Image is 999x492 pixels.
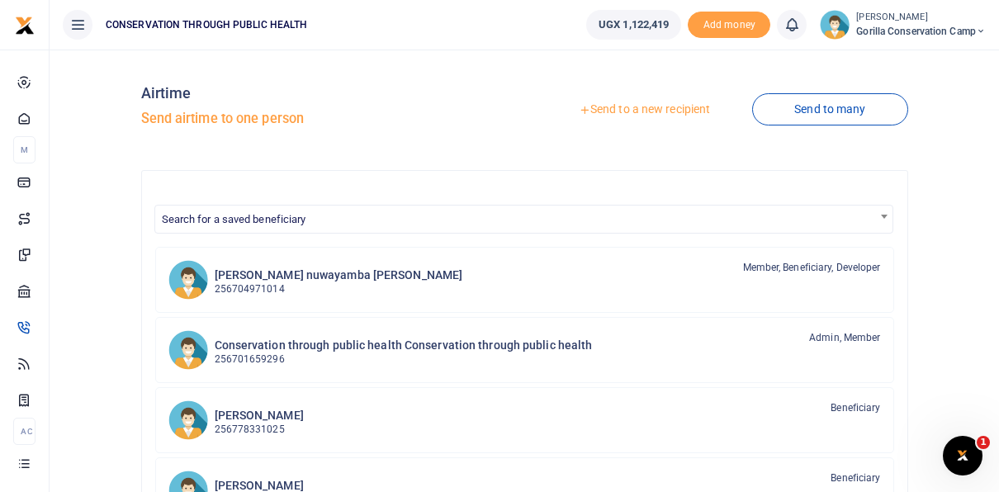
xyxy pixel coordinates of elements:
li: Wallet ballance [580,10,688,40]
h4: Airtime [141,84,518,102]
a: Add money [688,17,770,30]
a: logo-small logo-large logo-large [15,18,35,31]
span: UGX 1,122,419 [599,17,669,33]
h6: [PERSON_NAME] [215,409,304,423]
img: MM [168,400,208,440]
span: Search for a saved beneficiary [155,206,892,231]
span: Beneficiary [831,400,880,415]
a: CtphCtph Conservation through public health Conservation through public health 256701659296 Admin... [155,317,894,383]
img: profile-user [820,10,850,40]
h5: Send airtime to one person [141,111,518,127]
span: Add money [688,12,770,39]
a: UGX 1,122,419 [586,10,681,40]
span: Member, Beneficiary, Developer [743,260,881,275]
a: Send to many [752,93,907,125]
span: Gorilla Conservation Camp [856,24,986,39]
img: CtphCtph [168,330,208,370]
img: logo-small [15,16,35,35]
span: Beneficiary [831,471,880,485]
a: profile-user [PERSON_NAME] Gorilla Conservation Camp [820,10,986,40]
li: Toup your wallet [688,12,770,39]
p: 256704971014 [215,281,463,297]
span: Admin, Member [809,330,880,345]
h6: [PERSON_NAME] nuwayamba [PERSON_NAME] [215,268,463,282]
li: Ac [13,418,36,445]
span: CONSERVATION THROUGH PUBLIC HEALTH [99,17,314,32]
iframe: Intercom live chat [943,436,982,475]
span: Search for a saved beneficiary [162,213,306,225]
span: Search for a saved beneficiary [154,205,893,234]
span: 1 [977,436,990,449]
p: 256778331025 [215,422,304,438]
a: OjnOjn [PERSON_NAME] nuwayamba [PERSON_NAME] 256704971014 Member, Beneficiary, Developer [155,247,894,313]
a: MM [PERSON_NAME] 256778331025 Beneficiary [155,387,894,453]
small: [PERSON_NAME] [856,11,986,25]
img: OjnOjn [168,260,208,300]
p: 256701659296 [215,352,593,367]
li: M [13,136,36,163]
a: Send to a new recipient [537,95,752,125]
h6: Conservation through public health Conservation through public health [215,338,593,352]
